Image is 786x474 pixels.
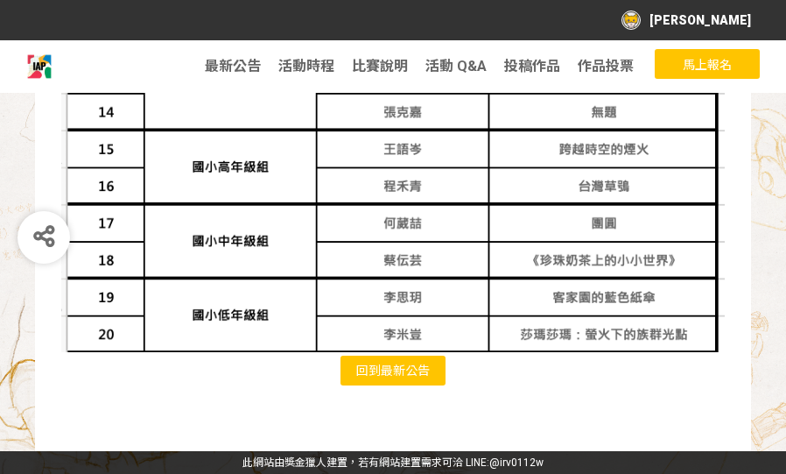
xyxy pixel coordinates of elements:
span: 馬上報名 [683,58,732,72]
span: 最新公告 [381,364,430,378]
a: 作品投票 [578,58,634,74]
a: 回到最新公告 [340,356,446,386]
span: 回到 [356,364,381,378]
span: 投稿作品 [504,58,560,74]
button: 馬上報名 [655,49,760,79]
span: 可洽 LINE: [242,456,544,469]
a: 比賽說明 [352,58,408,74]
img: 2026 IAP羅浮宮國際藝術展徵件 [26,53,53,80]
a: 此網站由獎金獵人建置，若有網站建置需求 [242,456,442,469]
a: 活動 Q&A [425,58,487,74]
a: @irv0112w [489,456,544,469]
a: 最新公告 [205,58,261,74]
a: 活動時程 [278,58,334,74]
